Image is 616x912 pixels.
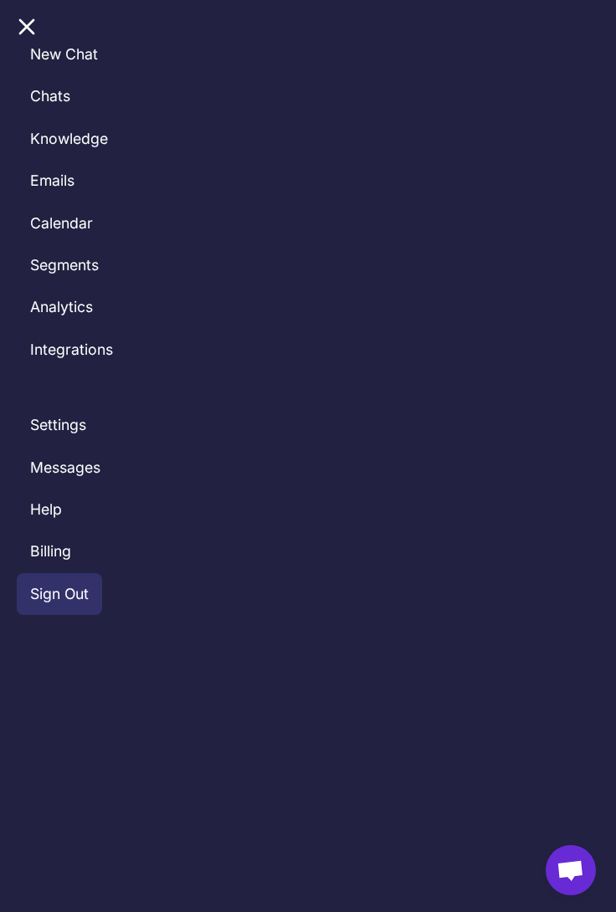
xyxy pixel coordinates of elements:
button: Sign Out [17,573,102,615]
a: Emails [17,160,616,202]
a: Analytics [17,286,616,328]
a: Calendar [17,202,616,244]
button: Messages [17,447,114,489]
a: Segments [17,244,616,286]
a: Billing [17,530,616,572]
a: Knowledge [17,118,616,160]
button: New Chat [17,33,111,75]
a: Settings [17,404,616,446]
a: Open chat [546,845,596,895]
a: Help [17,489,616,530]
a: Chats [17,75,616,117]
a: Integrations [17,329,616,371]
